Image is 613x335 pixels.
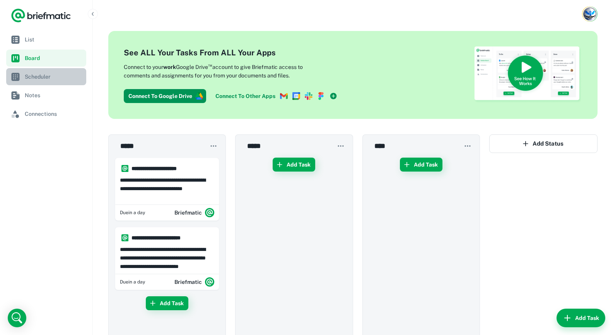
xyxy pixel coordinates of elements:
img: system.png [205,277,214,287]
img: https://app.briefmatic.com/assets/integrations/system.png [121,165,128,172]
button: Add Task [146,296,188,310]
a: Connect To Other Apps [212,89,340,103]
span: List [25,35,83,44]
span: Saturday, 11 Oct [120,209,145,216]
b: work [163,64,176,70]
button: Add Task [557,309,605,327]
span: Board [25,54,83,62]
img: Sonam Gurung [583,7,596,21]
h6: Briefmatic [174,208,202,217]
a: Connections [6,105,86,122]
a: Notes [6,87,86,104]
button: Add Status [489,134,598,153]
a: Scheduler [6,68,86,85]
span: Scheduler [25,72,83,81]
img: system.png [205,208,214,217]
div: Briefmatic [174,205,214,220]
button: Add Task [273,158,315,172]
button: Account button [582,6,598,22]
a: Logo [11,8,71,23]
div: Open Intercom Messenger [8,309,26,327]
button: Connect To Google Drive [124,89,206,103]
span: Connections [25,110,83,118]
h6: Briefmatic [174,278,202,286]
h4: See ALL Your Tasks From ALL Your Apps [124,47,340,58]
img: See How Briefmatic Works [474,46,582,103]
button: Add Task [400,158,442,172]
p: Connect to your Google Drive account to give Briefmatic access to comments and assignments for yo... [124,62,329,80]
a: List [6,31,86,48]
img: https://app.briefmatic.com/assets/integrations/system.png [121,234,128,241]
sup: ™ [208,62,212,68]
span: Notes [25,91,83,100]
span: Saturday, 11 Oct [120,278,145,285]
div: Briefmatic [174,274,214,290]
a: Board [6,50,86,67]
